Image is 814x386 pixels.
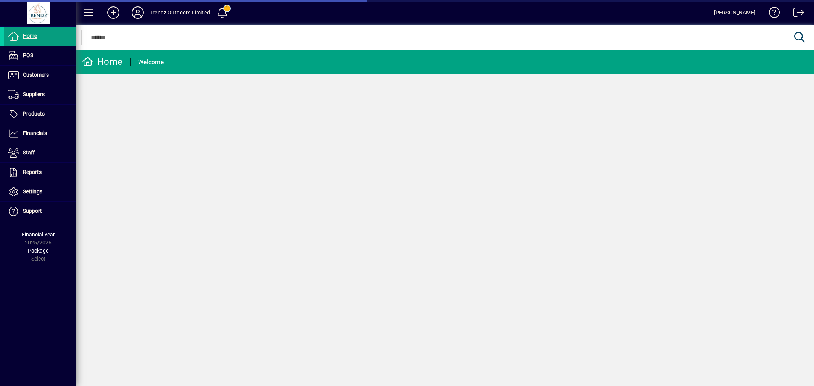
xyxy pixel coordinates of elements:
div: Welcome [138,56,164,68]
span: Financial Year [22,232,55,238]
span: Customers [23,72,49,78]
button: Add [101,6,126,19]
a: Products [4,105,76,124]
a: Logout [788,2,804,26]
div: [PERSON_NAME] [714,6,756,19]
span: Suppliers [23,91,45,97]
span: Reports [23,169,42,175]
a: Staff [4,143,76,162]
a: Support [4,202,76,221]
span: Support [23,208,42,214]
a: Knowledge Base [763,2,780,26]
a: Suppliers [4,85,76,104]
a: Financials [4,124,76,143]
a: POS [4,46,76,65]
a: Customers [4,66,76,85]
span: POS [23,52,33,58]
span: Package [28,248,48,254]
span: Staff [23,150,35,156]
div: Trendz Outdoors Limited [150,6,210,19]
span: Products [23,111,45,117]
button: Profile [126,6,150,19]
div: Home [82,56,123,68]
span: Settings [23,188,42,195]
span: Financials [23,130,47,136]
span: Home [23,33,37,39]
a: Settings [4,182,76,201]
a: Reports [4,163,76,182]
